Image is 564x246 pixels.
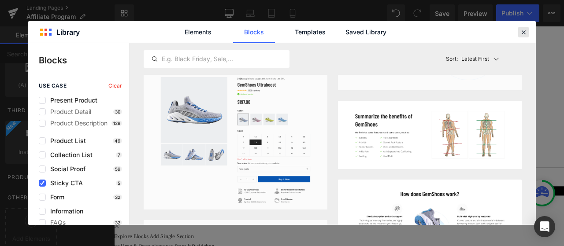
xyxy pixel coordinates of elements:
[46,219,66,226] span: FAQs
[116,152,122,158] p: 7
[46,137,86,144] span: Product List
[46,180,83,187] span: Sticky CTA
[24,108,509,158] div: Earn 10% commission on every sale 30-day cookie Perfect for blogs, gift guides, and editorial pla...
[46,120,108,127] span: Product Description
[128,110,405,118] strong: AWIN (Affiliate Program) - For Websites, Publishers, and Professional Content Creators
[345,21,387,43] a: Saved Library
[111,121,122,126] p: 129
[24,82,509,95] div: PROGRAM OPTIONS:
[113,138,122,143] p: 49
[39,54,129,67] p: Blocks
[46,165,85,173] span: Social Proof
[461,55,489,63] p: Latest First
[442,43,522,75] button: Latest FirstSort:Latest First
[338,101,522,169] img: image
[46,151,93,158] span: Collection List
[46,97,97,104] span: Present Product
[116,180,122,186] p: 5
[46,208,83,215] span: Information
[113,166,122,172] p: 59
[233,21,275,43] a: Blocks
[289,21,331,43] a: Templates
[46,194,64,201] span: Form
[108,83,122,89] span: Clear
[534,216,555,237] div: Open Intercom Messenger
[46,108,91,115] span: Product Detail
[113,195,122,200] p: 32
[113,109,122,114] p: 30
[144,67,327,213] img: image
[39,83,67,89] span: use case
[144,54,289,64] input: E.g. Black Friday, Sale,...
[113,220,122,225] p: 32
[177,21,219,43] a: Elements
[446,56,458,62] span: Sort:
